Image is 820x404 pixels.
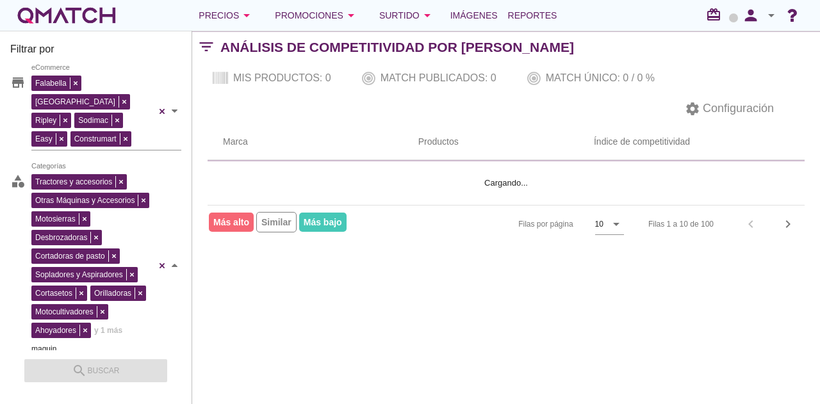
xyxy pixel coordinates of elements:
[156,72,168,150] div: Clear all
[403,124,479,160] th: Productos: Not sorted.
[450,8,498,23] span: Imágenes
[32,195,138,206] span: Otras Máquinas y Accesorios
[199,8,254,23] div: Precios
[299,213,347,232] span: Más bajo
[32,269,126,280] span: Sopladores y Aspiradores
[706,7,726,22] i: redeem
[343,8,359,23] i: arrow_drop_down
[209,213,254,232] span: Más alto
[32,213,79,225] span: Motosierras
[10,42,181,62] h3: Filtrar por
[390,206,624,243] div: Filas por página
[239,8,254,23] i: arrow_drop_down
[780,216,796,232] i: chevron_right
[675,97,784,120] button: Configuración
[91,287,135,299] span: Orilladoras
[595,218,603,230] div: 10
[32,287,76,299] span: Cortasetos
[275,8,359,23] div: Promociones
[700,100,774,117] span: Configuración
[208,124,403,160] th: Marca: Not sorted.
[420,8,435,23] i: arrow_drop_down
[369,3,445,28] button: Surtido
[609,216,624,232] i: arrow_drop_down
[32,306,97,318] span: Motocultivadores
[71,133,120,145] span: Construmart
[738,6,764,24] i: person
[32,133,56,145] span: Easy
[32,250,108,262] span: Cortadoras de pasto
[10,75,26,90] i: store
[156,171,168,360] div: Clear all
[32,232,90,243] span: Desbrozadoras
[32,176,115,188] span: Tractores y accesorios
[10,174,26,189] i: category
[32,325,79,336] span: Ahoyadores
[265,3,369,28] button: Promociones
[188,3,265,28] button: Precios
[256,212,297,232] span: Similar
[32,96,119,108] span: [GEOGRAPHIC_DATA]
[648,218,714,230] div: Filas 1 a 10 de 100
[32,77,70,89] span: Falabella
[508,8,557,23] span: Reportes
[776,213,799,236] button: Next page
[220,37,574,58] h2: Análisis de competitividad por [PERSON_NAME]
[445,3,503,28] a: Imágenes
[685,101,700,117] i: settings
[503,3,562,28] a: Reportes
[238,177,774,190] p: Cargando...
[75,115,111,126] span: Sodimac
[15,3,118,28] a: white-qmatch-logo
[32,115,60,126] span: Ripley
[379,8,435,23] div: Surtido
[479,124,805,160] th: Índice de competitividad: Not sorted.
[764,8,779,23] i: arrow_drop_down
[94,324,122,337] span: y 1 más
